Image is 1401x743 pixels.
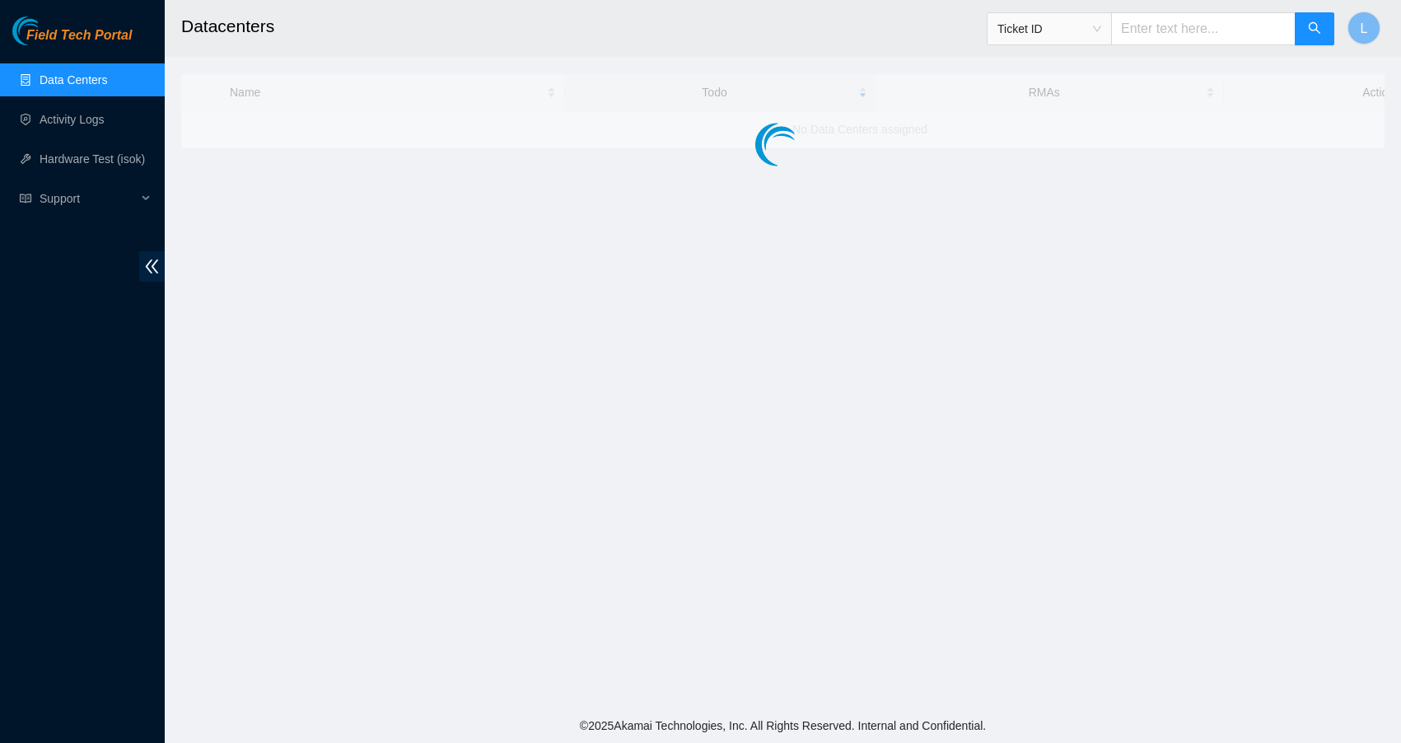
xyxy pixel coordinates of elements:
button: search [1295,12,1334,45]
span: L [1361,18,1368,39]
span: search [1308,21,1321,37]
span: Ticket ID [997,16,1101,41]
a: Data Centers [40,73,107,86]
a: Activity Logs [40,113,105,126]
footer: © 2025 Akamai Technologies, Inc. All Rights Reserved. Internal and Confidential. [165,708,1401,743]
button: L [1347,12,1380,44]
span: Field Tech Portal [26,28,132,44]
span: double-left [139,251,165,282]
a: Akamai TechnologiesField Tech Portal [12,30,132,51]
a: Hardware Test (isok) [40,152,145,166]
span: read [20,193,31,204]
span: Support [40,182,137,215]
img: Akamai Technologies [12,16,83,45]
input: Enter text here... [1111,12,1296,45]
